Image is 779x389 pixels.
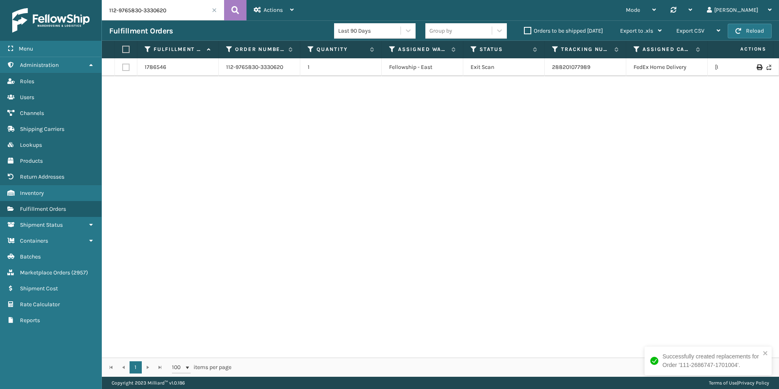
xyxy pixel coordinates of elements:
[20,206,66,212] span: Fulfillment Orders
[763,350,768,358] button: close
[20,221,63,228] span: Shipment Status
[264,7,283,13] span: Actions
[20,301,60,308] span: Rate Calculator
[109,26,173,36] h3: Fulfillment Orders
[463,58,545,76] td: Exit Scan
[20,94,34,101] span: Users
[338,27,401,35] div: Last 90 Days
[662,352,760,369] div: Successfully created replacements for Order '111-2686747-1701004'.
[19,45,33,52] span: Menu
[20,110,44,117] span: Channels
[20,285,58,292] span: Shipment Cost
[524,27,603,34] label: Orders to be shipped [DATE]
[71,269,88,276] span: ( 2957 )
[398,46,447,53] label: Assigned Warehouse
[20,157,43,164] span: Products
[300,58,382,76] td: 1
[620,27,653,34] span: Export to .xls
[243,363,770,371] div: 1 - 1 of 1 items
[145,63,166,71] a: 1786546
[552,64,590,71] a: 288201077989
[626,7,640,13] span: Mode
[757,64,761,70] i: Print Label
[20,253,41,260] span: Batches
[20,269,70,276] span: Marketplace Orders
[20,173,64,180] span: Return Addresses
[20,141,42,148] span: Lookups
[235,46,284,53] label: Order Number
[12,8,90,33] img: logo
[112,377,185,389] p: Copyright 2023 Milliard™ v 1.0.186
[172,363,184,371] span: 100
[382,58,463,76] td: Fellowship - East
[429,27,452,35] div: Group by
[20,78,34,85] span: Roles
[154,46,203,53] label: Fulfillment Order Id
[561,46,610,53] label: Tracking Number
[20,126,64,133] span: Shipping Carriers
[626,58,708,76] td: FedEx Home Delivery
[130,361,142,374] a: 1
[20,237,48,244] span: Containers
[172,361,231,374] span: items per page
[480,46,529,53] label: Status
[20,190,44,197] span: Inventory
[728,24,772,38] button: Reload
[643,46,692,53] label: Assigned Carrier Service
[20,317,40,324] span: Reports
[20,62,59,69] span: Administration
[715,42,771,56] span: Actions
[676,27,704,34] span: Export CSV
[226,63,283,71] a: 112-9765830-3330620
[317,46,366,53] label: Quantity
[766,64,771,70] i: Never Shipped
